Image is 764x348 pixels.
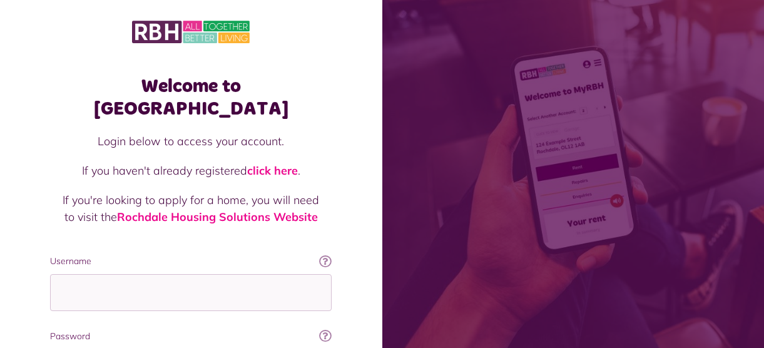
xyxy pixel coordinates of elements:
p: Login below to access your account. [63,133,319,150]
a: click here [247,163,298,178]
label: Username [50,255,332,268]
a: Rochdale Housing Solutions Website [117,210,318,224]
label: Password [50,330,332,343]
p: If you're looking to apply for a home, you will need to visit the [63,192,319,225]
h1: Welcome to [GEOGRAPHIC_DATA] [50,75,332,120]
img: MyRBH [132,19,250,45]
p: If you haven't already registered . [63,162,319,179]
